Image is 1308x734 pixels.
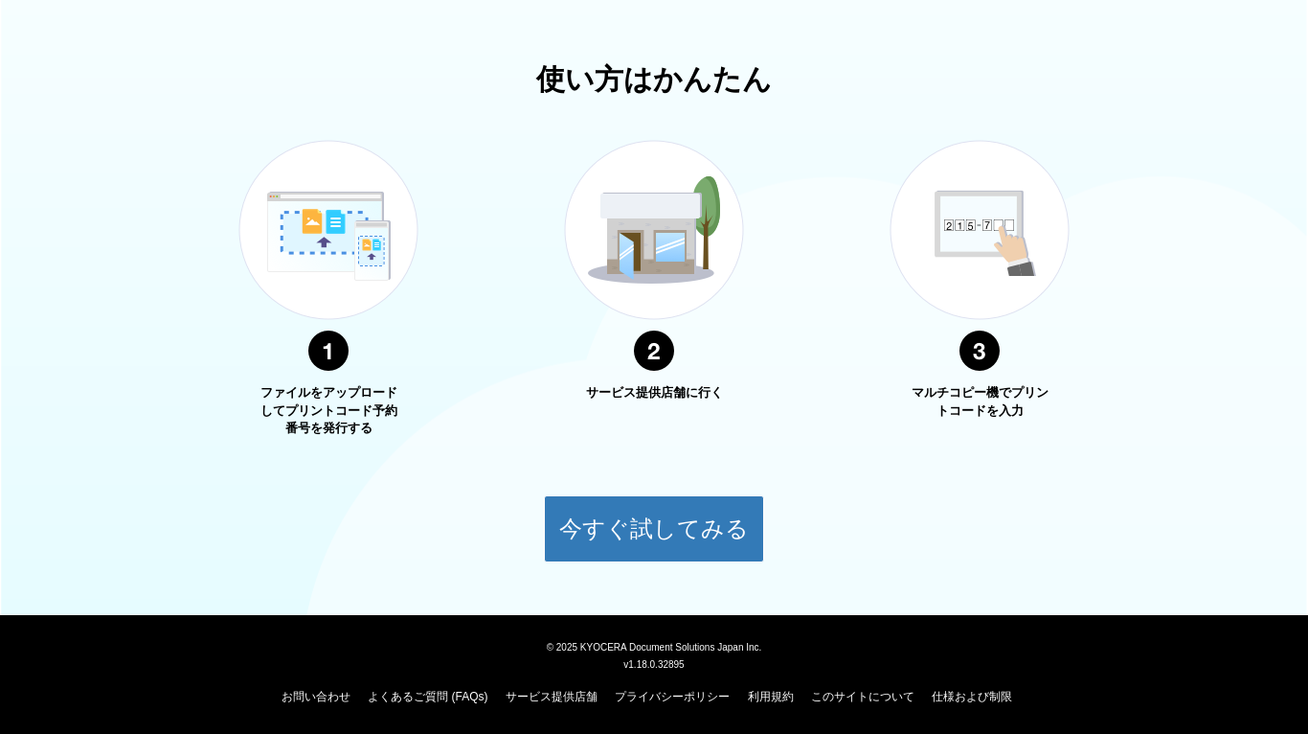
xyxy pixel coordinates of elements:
p: マルチコピー機でプリントコードを入力 [908,384,1051,420]
p: ファイルをアップロードしてプリントコード予約番号を発行する [257,384,400,438]
a: よくあるご質問 (FAQs) [368,690,487,703]
span: v1.18.0.32895 [623,658,684,670]
a: 利用規約 [748,690,794,703]
a: このサイトについて [811,690,914,703]
a: サービス提供店舗 [506,690,598,703]
span: © 2025 KYOCERA Document Solutions Japan Inc. [547,640,762,653]
a: 仕様および制限 [932,690,1012,703]
a: お問い合わせ [282,690,350,703]
p: サービス提供店舗に行く [582,384,726,402]
button: 今すぐ試してみる [544,495,764,562]
a: プライバシーポリシー [615,690,730,703]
